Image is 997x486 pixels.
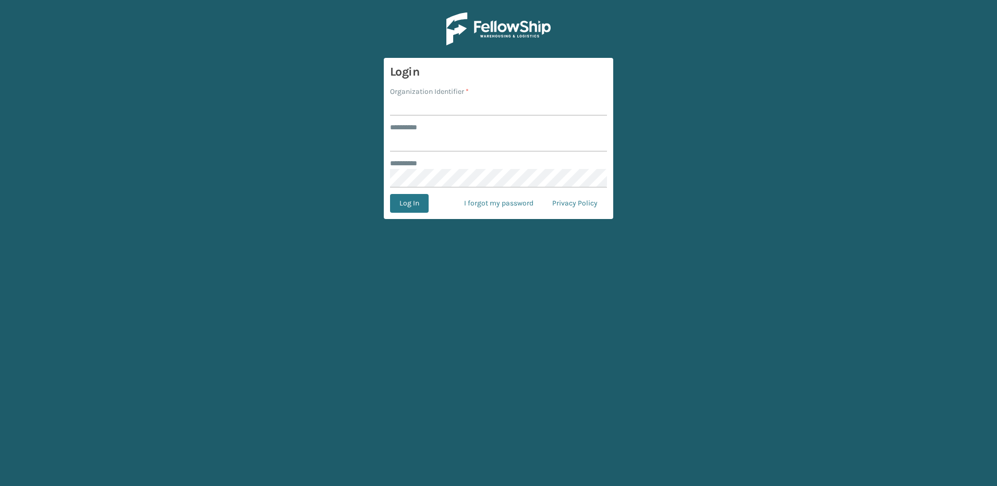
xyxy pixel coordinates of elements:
[390,86,469,97] label: Organization Identifier
[455,194,543,213] a: I forgot my password
[390,194,429,213] button: Log In
[543,194,607,213] a: Privacy Policy
[446,13,551,45] img: Logo
[390,64,607,80] h3: Login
